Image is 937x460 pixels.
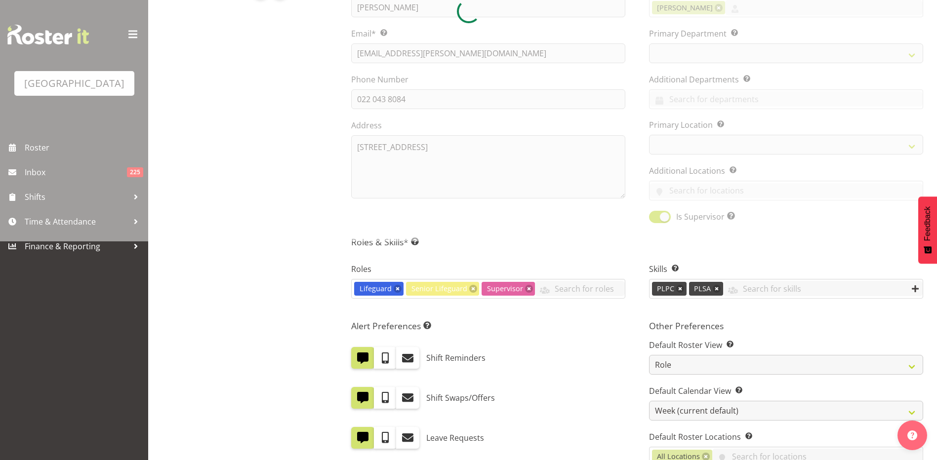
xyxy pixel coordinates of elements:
[649,263,923,275] label: Skills
[351,236,923,247] h5: Roles & Skills*
[694,283,711,294] span: PLSA
[25,239,128,254] span: Finance & Reporting
[649,339,923,351] label: Default Roster View
[351,320,625,331] h5: Alert Preferences
[918,196,937,264] button: Feedback - Show survey
[426,347,486,369] label: Shift Reminders
[351,263,625,275] label: Roles
[649,320,923,331] h5: Other Preferences
[487,283,523,294] span: Supervisor
[411,283,467,294] span: Senior Lifeguard
[649,431,923,443] label: Default Roster Locations
[657,283,674,294] span: PLPC
[426,427,484,449] label: Leave Requests
[923,206,932,241] span: Feedback
[426,387,495,409] label: Shift Swaps/Offers
[649,385,923,397] label: Default Calendar View
[723,281,923,296] input: Search for skills
[535,281,625,296] input: Search for roles
[907,430,917,440] img: help-xxl-2.png
[360,283,392,294] span: Lifeguard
